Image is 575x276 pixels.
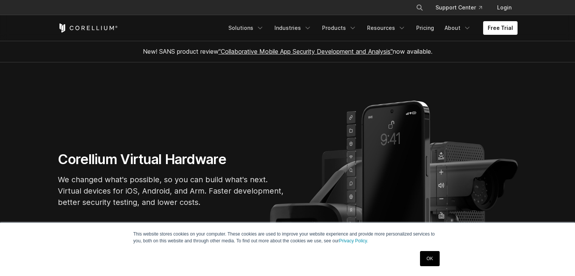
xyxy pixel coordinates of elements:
[483,21,518,35] a: Free Trial
[412,21,439,35] a: Pricing
[58,151,285,168] h1: Corellium Virtual Hardware
[224,21,518,35] div: Navigation Menu
[420,251,439,266] a: OK
[224,21,268,35] a: Solutions
[219,48,393,55] a: "Collaborative Mobile App Security Development and Analysis"
[440,21,476,35] a: About
[318,21,361,35] a: Products
[58,174,285,208] p: We changed what's possible, so you can build what's next. Virtual devices for iOS, Android, and A...
[363,21,410,35] a: Resources
[491,1,518,14] a: Login
[429,1,488,14] a: Support Center
[143,48,432,55] span: New! SANS product review now available.
[58,23,118,33] a: Corellium Home
[133,231,442,244] p: This website stores cookies on your computer. These cookies are used to improve your website expe...
[413,1,426,14] button: Search
[270,21,316,35] a: Industries
[407,1,518,14] div: Navigation Menu
[339,238,368,243] a: Privacy Policy.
